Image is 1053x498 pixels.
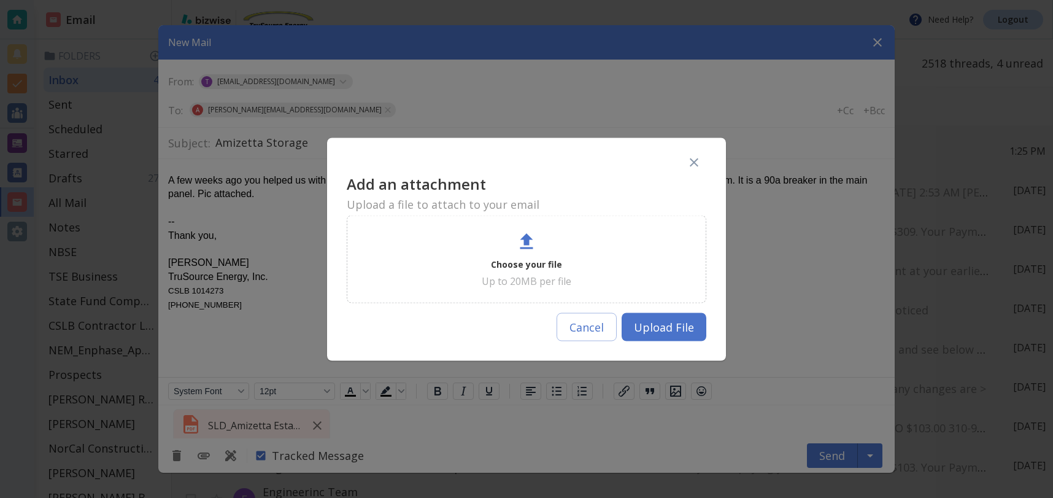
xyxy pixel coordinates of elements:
[557,313,617,341] button: Cancel
[347,174,706,193] h3: Add an attachment
[491,257,562,271] p: Choose your file
[10,15,727,42] div: A few weeks ago you helped us with a line drawing as attached. Now the owners would like a backup...
[10,97,727,111] p: [PERSON_NAME]
[10,141,83,150] span: [PHONE_NUMBER]
[622,313,706,341] button: Upload File
[482,274,571,287] p: Up to 20MB per file
[10,127,65,136] span: CSLB 1014273
[10,70,727,84] p: Thank you,
[10,10,727,152] body: Rich Text Area. Press ALT-0 for help.
[347,198,706,210] h6: Upload a file to attach to your email
[10,42,727,152] div: --
[347,215,706,303] div: Choose your fileUp to 20MB per file
[10,111,727,125] p: TruSource Energy, Inc.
